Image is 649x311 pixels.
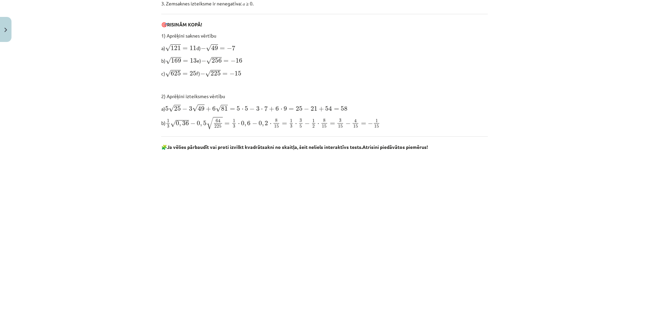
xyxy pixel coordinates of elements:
span: 58 [341,106,347,111]
span: 1 [167,119,169,123]
span: 6 [247,121,250,126]
p: 🎯 [161,21,488,28]
span: , [200,123,202,127]
span: √ [207,117,213,129]
b: Ja vēlies pārbaudīt vai proti izvilkt kvadrātsakni no skaitļa, šeit neliels interaktīvs tests. [167,144,362,150]
span: 3 [290,125,292,128]
p: b) [161,116,488,130]
span: 15 [374,125,379,128]
span: 64 [216,119,220,123]
span: 225 [214,125,221,128]
span: 625 [171,71,181,76]
p: c) f) [161,69,488,77]
p: 2) Aprēķini izteiksmes vērtību [161,93,488,100]
span: ⋅ [317,123,319,125]
span: 6 [275,106,279,111]
span: 2 [265,121,268,126]
span: 8 [323,119,326,122]
span: − [345,121,351,126]
span: ⋅ [238,123,240,125]
span: = [224,123,230,125]
span: 0 [176,121,179,126]
span: 5 [203,121,207,126]
span: = [282,123,287,125]
span: √ [165,70,171,77]
p: 🧩 [161,143,488,151]
span: √ [170,120,176,127]
span: − [305,121,310,126]
span: 3 [233,125,235,128]
b: Atrisini piedāvātos piemērus! [362,144,428,150]
span: 15 [338,125,343,128]
span: 1 [290,119,292,123]
span: 16 [236,58,242,63]
span: + [319,107,324,111]
span: ⋅ [242,109,243,111]
span: ⋅ [270,123,271,125]
span: − [304,107,309,111]
span: 1 [233,119,235,123]
span: 15 [235,71,241,76]
span: 7 [232,45,235,50]
span: √ [169,105,174,112]
p: a) d) [161,43,488,52]
span: = [220,47,225,50]
span: 36 [182,121,189,126]
span: 3 [167,125,169,128]
span: = [330,123,335,125]
span: 15 [274,125,279,128]
span: 3 [299,119,302,122]
span: ⋅ [281,109,282,111]
span: − [190,121,195,126]
span: 49 [211,45,218,50]
span: 25 [190,71,196,76]
span: − [368,121,373,126]
span: 13 [190,58,197,63]
span: , [244,123,246,127]
span: 49 [198,106,205,111]
span: 6 [212,106,216,111]
span: √ [205,70,211,77]
span: 9 [284,106,287,111]
span: , [262,123,264,127]
span: ⋅ [261,109,263,111]
span: − [201,59,206,63]
span: 0 [241,121,244,126]
span: 5 [245,106,248,111]
p: 1) Aprēķini saknes vērtību [161,32,488,39]
span: − [182,107,187,111]
span: 21 [311,106,317,111]
span: = [183,73,188,75]
p: a) [161,104,488,113]
span: 5 [237,106,240,111]
span: 54 [325,106,332,111]
span: − [231,59,236,63]
span: 121 [171,46,181,50]
span: − [200,71,205,76]
span: 15 [322,125,327,128]
img: icon-close-lesson-0947bae3869378f0d4975bcd49f059093ad1ed9edebbc8119c70593378902aed.svg [4,28,7,32]
span: 5 [299,125,302,128]
span: 81 [221,106,228,111]
b: RISINĀM KOPĀ! [167,21,202,27]
span: − [201,46,206,51]
span: + [269,107,274,111]
span: √ [206,44,211,51]
span: = [334,108,339,111]
span: 169 [171,58,181,63]
span: = [223,60,229,63]
span: − [249,107,255,111]
span: 3 [256,106,260,111]
span: = [289,108,294,111]
span: = [361,123,366,125]
span: ⋅ [295,123,297,125]
span: 1 [312,119,315,123]
span: − [252,121,257,126]
span: − [230,71,235,76]
span: 25 [296,106,303,111]
span: 8 [275,119,278,122]
span: 4 [354,119,357,123]
span: = [222,73,227,75]
span: + [206,107,211,111]
span: 5 [165,106,169,111]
